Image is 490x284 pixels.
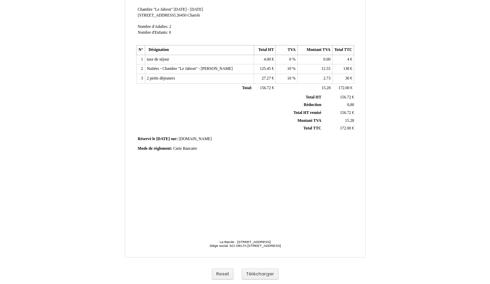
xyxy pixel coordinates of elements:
[303,126,321,130] span: Total TTC
[276,64,297,74] td: %
[333,55,354,64] td: €
[254,83,275,93] td: €
[156,137,170,141] span: [DATE]
[171,137,178,141] span: sur:
[347,57,349,62] span: 4
[260,66,271,71] span: 125.45
[173,146,197,151] span: Carte Bancaire
[322,66,330,71] span: 12.55
[289,57,291,62] span: 0
[333,64,354,74] td: €
[254,74,275,84] td: €
[338,86,349,90] span: 172.00
[147,76,175,81] span: 2 petits déjeuners
[212,269,233,280] button: Reset
[254,45,275,55] th: Total HT
[138,137,155,141] span: Réservé le
[297,118,321,123] span: Montant TVA
[138,13,176,18] span: [STREET_ADDRESS]
[287,66,291,71] span: 10
[322,86,330,90] span: 15.28
[169,30,171,35] span: 0
[209,244,281,248] span: Siège social :SCI DELTA [STREET_ADDRESS]
[136,64,145,74] td: 2
[297,45,332,55] th: Montant TVA
[242,86,252,90] span: Total:
[136,74,145,84] td: 3
[345,76,349,81] span: 30
[260,86,271,90] span: 156.72
[347,103,354,107] span: 0,00
[179,137,212,141] span: [DOMAIN_NAME]
[333,83,354,93] td: €
[264,57,271,62] span: 4.00
[254,64,275,74] td: €
[323,125,355,133] td: €
[176,13,186,18] span: 26450
[220,240,271,244] span: La Barule - [STREET_ADDRESS]
[138,7,173,12] span: Chambre "Le Jabron"
[145,45,254,55] th: Désignation
[306,95,321,99] span: Total HT
[333,45,354,55] th: Total TTC
[304,103,321,107] span: Réduction
[276,74,297,84] td: %
[138,146,172,151] span: Mode de règlement:
[138,30,168,35] span: Nombre d'Enfants:
[276,45,297,55] th: TVA
[340,126,351,130] span: 172.00
[187,13,200,18] span: Charols
[174,7,203,12] span: [DATE] - [DATE]
[340,95,351,99] span: 156.72
[343,66,349,71] span: 138
[242,269,279,280] button: Télécharger
[333,74,354,84] td: €
[254,55,275,64] td: €
[138,24,168,29] span: Nombre d'Adultes:
[345,118,354,123] span: 15.28
[287,76,291,81] span: 10
[324,76,330,81] span: 2.73
[136,45,145,55] th: N°
[147,66,233,71] span: Nuitées - Chambre "Le Jabron" - [PERSON_NAME]
[262,76,271,81] span: 27.27
[324,57,330,62] span: 0.00
[340,111,351,115] span: 156.72
[169,24,171,29] span: 2
[136,55,145,64] td: 1
[323,109,355,117] td: €
[323,94,355,101] td: €
[293,111,321,115] span: Total HT remisé
[147,57,169,62] span: taxe de séjour
[276,55,297,64] td: %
